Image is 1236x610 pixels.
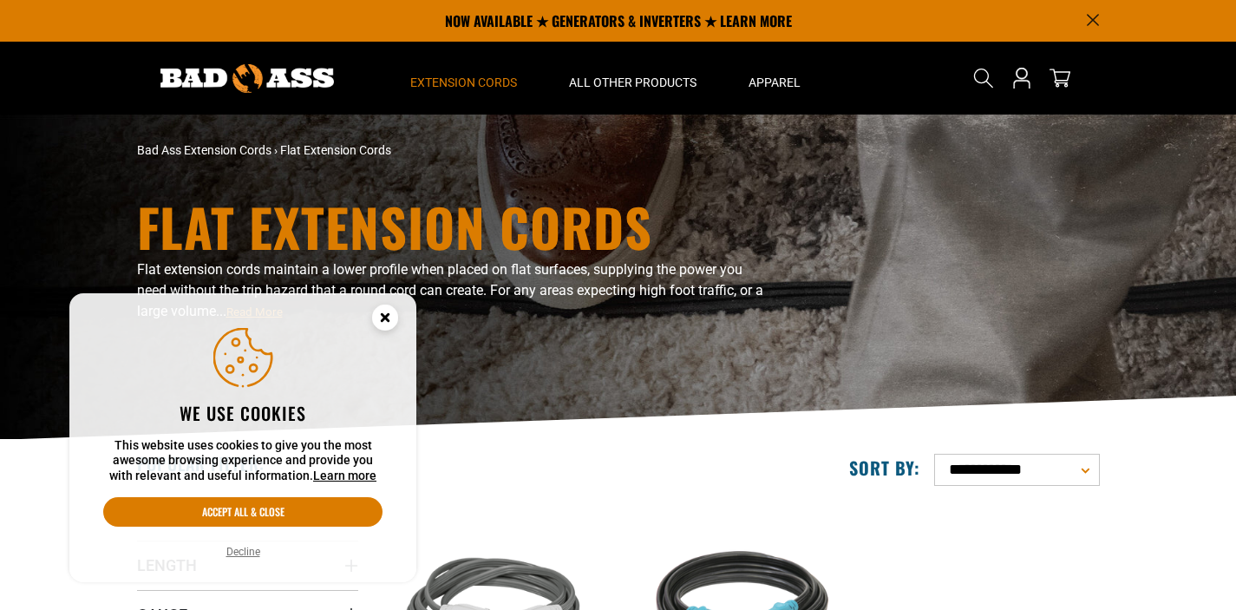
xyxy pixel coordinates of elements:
[410,75,517,90] span: Extension Cords
[749,75,801,90] span: Apparel
[160,64,334,93] img: Bad Ass Extension Cords
[103,497,383,527] button: Accept all & close
[569,75,696,90] span: All Other Products
[69,293,416,583] aside: Cookie Consent
[723,42,827,115] summary: Apparel
[137,200,770,253] h1: Flat Extension Cords
[280,143,391,157] span: Flat Extension Cords
[970,64,997,92] summary: Search
[384,42,543,115] summary: Extension Cords
[103,438,383,484] p: This website uses cookies to give you the most awesome browsing experience and provide you with r...
[221,543,265,561] button: Decline
[274,143,278,157] span: ›
[137,141,770,160] nav: breadcrumbs
[137,143,271,157] a: Bad Ass Extension Cords
[313,469,376,482] a: Learn more
[849,456,920,479] label: Sort by:
[103,402,383,424] h2: We use cookies
[137,261,763,319] span: Flat extension cords maintain a lower profile when placed on flat surfaces, supplying the power y...
[543,42,723,115] summary: All Other Products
